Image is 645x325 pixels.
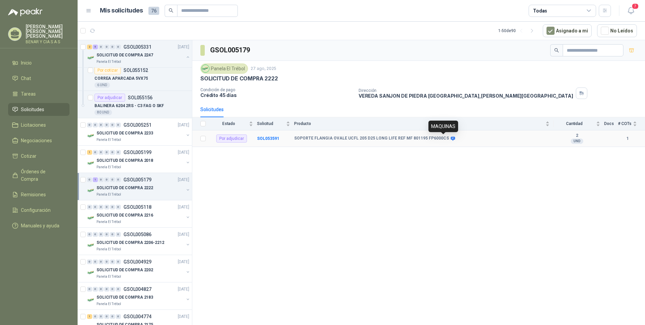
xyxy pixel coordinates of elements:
p: SOLICITUD DE COMPRA 2018 [96,157,153,164]
p: [DATE] [178,177,189,183]
th: Docs [604,117,618,130]
div: 1 [87,150,92,155]
div: 0 [104,177,109,182]
p: Panela El Trébol [96,219,121,225]
div: 0 [104,287,109,292]
th: Producto [294,117,554,130]
p: GSOL005086 [123,232,151,237]
span: Producto [294,121,544,126]
p: SOL055152 [123,68,148,73]
a: 0 0 0 0 0 0 GSOL005251[DATE] Company LogoSOLICITUD DE COMPRA 2233Panela El Trébol [87,121,191,143]
div: 0 [99,287,104,292]
div: 0 [110,287,115,292]
p: GSOL004929 [123,259,151,264]
p: Panela El Trébol [96,247,121,252]
img: Company Logo [87,186,95,195]
div: 0 [116,314,121,319]
div: 0 [110,232,115,237]
p: [DATE] [178,286,189,293]
div: 0 [99,259,104,264]
p: [DATE] [178,44,189,50]
p: [PERSON_NAME] [PERSON_NAME] [PERSON_NAME] [26,24,69,39]
th: # COTs [618,117,645,130]
div: 0 [104,259,109,264]
a: Configuración [8,204,69,217]
p: SOLICITUD DE COMPRA 2222 [96,185,153,191]
a: SOL053591 [257,136,279,141]
div: 0 [110,45,115,49]
div: 0 [104,205,109,209]
div: 1 [87,314,92,319]
p: SOLICITUD DE COMPRA 2183 [96,294,153,301]
p: Condición de pago [200,87,353,92]
div: 0 [116,177,121,182]
div: UND [571,139,583,144]
span: search [554,48,559,53]
span: Tareas [21,90,36,98]
b: 2 [554,133,600,139]
img: Company Logo [202,65,209,72]
span: Cotizar [21,152,36,160]
p: Crédito 45 días [200,92,353,98]
p: GSOL005331 [123,45,151,49]
p: [DATE] [178,314,189,320]
h1: Mis solicitudes [100,6,143,16]
div: 0 [99,177,104,182]
p: Panela El Trébol [96,301,121,307]
p: SOLICITUD DE COMPRA 2222 [200,75,278,82]
div: Por adjudicar [216,134,247,143]
span: Remisiones [21,191,46,198]
div: Panela El Trébol [200,64,248,74]
div: 0 [110,314,115,319]
p: Panela El Trébol [96,59,121,65]
p: GSOL004774 [123,314,151,319]
div: 0 [116,287,121,292]
p: VEREDA SANJON DE PIEDRA [GEOGRAPHIC_DATA] , [PERSON_NAME][GEOGRAPHIC_DATA] [359,93,573,99]
div: 0 [110,123,115,127]
img: Company Logo [87,54,95,62]
img: Company Logo [87,241,95,249]
div: 0 [116,123,121,127]
img: Company Logo [87,132,95,140]
div: 0 [110,177,115,182]
p: GSOL005199 [123,150,151,155]
a: Negociaciones [8,134,69,147]
p: 27 ago, 2025 [251,66,276,72]
div: 0 [87,205,92,209]
p: SOL055156 [128,95,152,100]
div: 0 [87,287,92,292]
div: 80 UND [94,110,112,115]
span: 7 [632,3,639,9]
p: SOLICITUD DE COMPRA 2216 [96,212,153,219]
div: 6 UND [94,82,110,88]
h3: GSOL005179 [210,45,251,55]
p: GSOL005118 [123,205,151,209]
span: # COTs [618,121,632,126]
div: 2 [87,45,92,49]
div: 0 [93,314,98,319]
a: Solicitudes [8,103,69,116]
th: Estado [210,117,257,130]
div: 0 [110,259,115,264]
div: 0 [104,314,109,319]
th: Cantidad [554,117,604,130]
span: Chat [21,75,31,82]
p: Panela El Trébol [96,192,121,197]
div: Por adjudicar [94,94,125,102]
span: search [169,8,173,13]
p: Panela El Trébol [96,274,121,279]
p: BENAR Y CIA S A S [26,40,69,44]
a: Inicio [8,56,69,69]
a: 1 0 0 0 0 0 GSOL005199[DATE] Company LogoSOLICITUD DE COMPRA 2018Panela El Trébol [87,148,191,170]
div: 0 [93,232,98,237]
div: 0 [93,123,98,127]
div: 0 [93,287,98,292]
a: Cotizar [8,150,69,162]
a: 0 0 0 0 0 0 GSOL004827[DATE] Company LogoSOLICITUD DE COMPRA 2183Panela El Trébol [87,285,191,307]
div: 0 [93,205,98,209]
a: 2 5 0 0 0 0 GSOL005331[DATE] Company LogoSOLICITUD DE COMPRA 2247Panela El Trébol [87,43,191,65]
button: No Leídos [597,24,637,37]
a: Chat [8,72,69,85]
th: Solicitud [257,117,294,130]
span: Negociaciones [21,137,52,144]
